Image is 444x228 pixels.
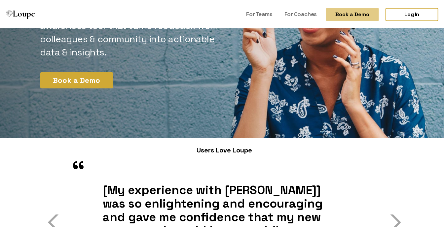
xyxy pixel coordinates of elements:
button: Book a Demo [40,71,113,87]
a: Log In [386,7,438,20]
p: Loupe is a safe, science-backed self-awareness tool that turns feedback from colleagues & communi... [40,4,221,58]
a: For Teams [244,7,275,19]
a: For Coaches [282,7,319,19]
button: Book a Demo [326,7,379,20]
img: Loupe Logo [6,9,13,16]
a: Loupe [4,7,37,20]
h4: Users Love Loupe [36,145,413,153]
